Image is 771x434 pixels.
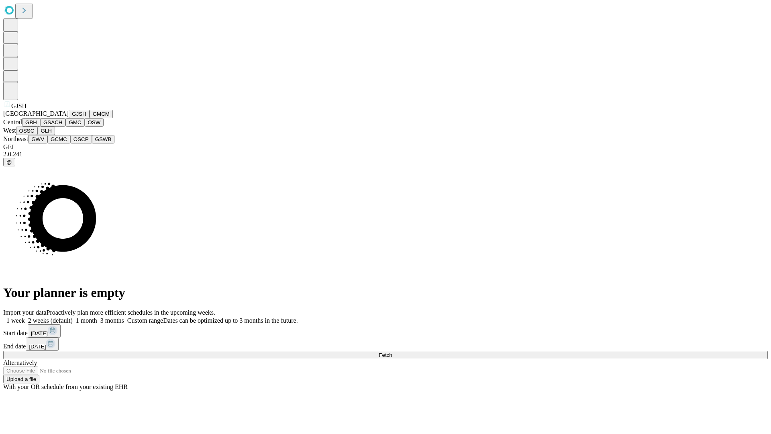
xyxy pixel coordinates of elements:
[16,127,38,135] button: OSSC
[92,135,115,143] button: GSWB
[3,324,768,338] div: Start date
[85,118,104,127] button: OSW
[11,102,27,109] span: GJSH
[28,317,73,324] span: 2 weeks (default)
[76,317,97,324] span: 1 month
[47,309,215,316] span: Proactively plan more efficient schedules in the upcoming weeks.
[100,317,124,324] span: 3 months
[65,118,84,127] button: GMC
[69,110,90,118] button: GJSH
[379,352,392,358] span: Fetch
[3,309,47,316] span: Import your data
[70,135,92,143] button: OSCP
[3,338,768,351] div: End date
[3,158,15,166] button: @
[47,135,70,143] button: GCMC
[3,285,768,300] h1: Your planner is empty
[3,383,128,390] span: With your OR schedule from your existing EHR
[3,143,768,151] div: GEI
[6,159,12,165] span: @
[6,317,25,324] span: 1 week
[28,135,47,143] button: GWV
[3,359,37,366] span: Alternatively
[31,330,48,336] span: [DATE]
[3,127,16,134] span: West
[90,110,113,118] button: GMCM
[40,118,65,127] button: GSACH
[163,317,298,324] span: Dates can be optimized up to 3 months in the future.
[3,151,768,158] div: 2.0.241
[22,118,40,127] button: GBH
[29,344,46,350] span: [DATE]
[37,127,55,135] button: GLH
[26,338,59,351] button: [DATE]
[28,324,61,338] button: [DATE]
[3,375,39,383] button: Upload a file
[3,135,28,142] span: Northeast
[3,119,22,125] span: Central
[127,317,163,324] span: Custom range
[3,351,768,359] button: Fetch
[3,110,69,117] span: [GEOGRAPHIC_DATA]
